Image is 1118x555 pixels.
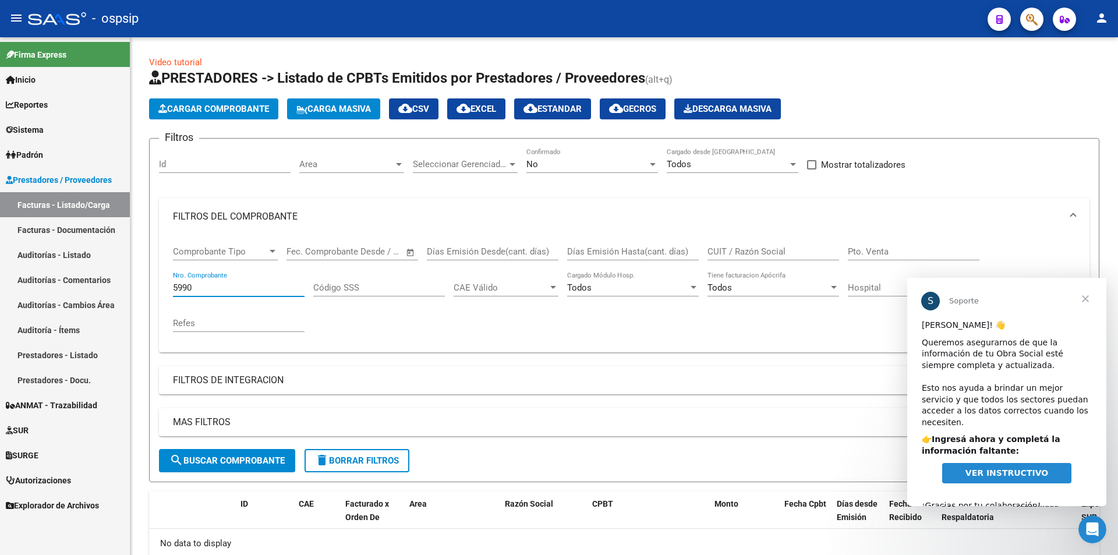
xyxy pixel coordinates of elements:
[832,492,885,543] datatable-header-cell: Días desde Emisión
[15,211,185,245] div: ¡Gracias por tu colaboración! ​
[600,98,666,119] button: Gecros
[505,499,553,508] span: Razón Social
[173,374,1062,387] mat-panel-title: FILTROS DE INTEGRACION
[169,453,183,467] mat-icon: search
[885,492,937,543] datatable-header-cell: Fecha Recibido
[1007,492,1077,543] datatable-header-cell: Trazabilidad
[344,246,401,257] input: Fecha fin
[821,158,905,172] span: Mostrar totalizadores
[240,499,248,508] span: ID
[567,282,592,293] span: Todos
[588,492,710,543] datatable-header-cell: CPBT
[674,98,781,119] button: Descarga Masiva
[6,48,66,61] span: Firma Express
[645,74,673,85] span: (alt+q)
[714,499,738,508] span: Monto
[674,98,781,119] app-download-masive: Descarga masiva de comprobantes (adjuntos)
[409,499,427,508] span: Area
[389,98,438,119] button: CSV
[413,159,507,169] span: Seleccionar Gerenciador
[158,104,269,114] span: Cargar Comprobante
[159,366,1089,394] mat-expansion-panel-header: FILTROS DE INTEGRACION
[6,399,97,412] span: ANMAT - Trazabilidad
[447,98,505,119] button: EXCEL
[6,149,43,161] span: Padrón
[159,198,1089,235] mat-expansion-panel-header: FILTROS DEL COMPROBANTE
[345,499,389,522] span: Facturado x Orden De
[405,492,483,543] datatable-header-cell: Area
[457,104,496,114] span: EXCEL
[500,492,588,543] datatable-header-cell: Razón Social
[159,235,1089,352] div: FILTROS DEL COMPROBANTE
[287,98,380,119] button: Carga Masiva
[784,499,826,508] span: Fecha Cpbt
[341,492,405,543] datatable-header-cell: Facturado x Orden De
[6,174,112,186] span: Prestadores / Proveedores
[169,455,285,466] span: Buscar Comprobante
[592,499,613,508] span: CPBT
[1095,11,1109,25] mat-icon: person
[1078,515,1106,543] iframe: Intercom live chat
[6,123,44,136] span: Sistema
[173,416,1062,429] mat-panel-title: MAS FILTROS
[684,104,772,114] span: Descarga Masiva
[6,499,99,512] span: Explorador de Archivos
[457,101,470,115] mat-icon: cloud_download
[6,449,38,462] span: SURGE
[6,424,29,437] span: SUR
[523,104,582,114] span: Estandar
[398,104,429,114] span: CSV
[514,98,591,119] button: Estandar
[299,499,314,508] span: CAE
[609,101,623,115] mat-icon: cloud_download
[159,449,295,472] button: Buscar Comprobante
[9,11,23,25] mat-icon: menu
[315,455,399,466] span: Borrar Filtros
[294,492,341,543] datatable-header-cell: CAE
[173,246,267,257] span: Comprobante Tipo
[837,499,878,522] span: Días desde Emisión
[149,70,645,86] span: PRESTADORES -> Listado de CPBTs Emitidos por Prestadores / Proveedores
[667,159,691,169] span: Todos
[305,449,409,472] button: Borrar Filtros
[6,73,36,86] span: Inicio
[454,282,548,293] span: CAE Válido
[937,492,1007,543] datatable-header-cell: Doc Respaldatoria
[299,159,394,169] span: Area
[315,453,329,467] mat-icon: delete
[609,104,656,114] span: Gecros
[780,492,832,543] datatable-header-cell: Fecha Cpbt
[6,98,48,111] span: Reportes
[6,474,71,487] span: Autorizaciones
[398,101,412,115] mat-icon: cloud_download
[526,159,538,169] span: No
[236,492,294,543] datatable-header-cell: ID
[907,278,1106,506] iframe: Intercom live chat mensaje
[889,499,922,522] span: Fecha Recibido
[296,104,371,114] span: Carga Masiva
[92,6,139,31] span: - ospsip
[159,129,199,146] h3: Filtros
[149,57,202,68] a: Video tutorial
[286,246,334,257] input: Fecha inicio
[159,408,1089,436] mat-expansion-panel-header: MAS FILTROS
[942,499,994,522] span: Doc Respaldatoria
[707,282,732,293] span: Todos
[710,492,780,543] datatable-header-cell: Monto
[523,101,537,115] mat-icon: cloud_download
[404,246,418,259] button: Open calendar
[149,98,278,119] button: Cargar Comprobante
[173,210,1062,223] mat-panel-title: FILTROS DEL COMPROBANTE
